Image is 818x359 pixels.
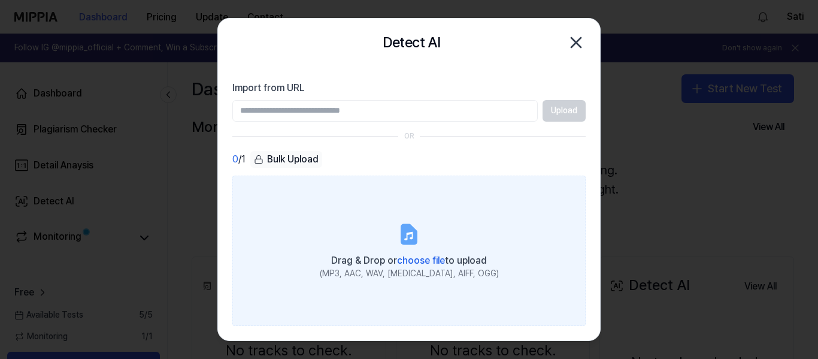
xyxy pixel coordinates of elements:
h2: Detect AI [383,31,441,54]
button: Bulk Upload [250,151,322,168]
span: Drag & Drop or to upload [331,255,487,266]
span: choose file [397,255,445,266]
div: OR [404,131,414,141]
label: Import from URL [232,81,586,95]
div: / 1 [232,151,246,168]
div: (MP3, AAC, WAV, [MEDICAL_DATA], AIFF, OGG) [320,268,499,280]
span: 0 [232,152,238,167]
